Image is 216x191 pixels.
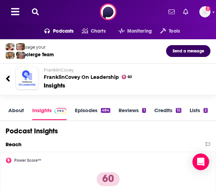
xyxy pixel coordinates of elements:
[53,26,74,36] span: Podcasts
[192,153,209,170] div: Open Intercom Messenger
[176,108,181,113] div: 15
[74,26,105,37] a: Charts
[127,26,152,36] span: Monitoring
[17,44,54,50] div: Message your
[6,141,21,148] h2: Reach
[44,82,65,89] div: Insights
[152,26,180,37] button: open menu
[44,67,200,80] h2: FranklinCovey On Leadership
[101,108,110,113] div: 484
[97,172,120,186] p: 60
[128,76,132,78] span: 60
[6,43,15,50] img: Sydney Profile
[154,107,181,120] a: Credits15
[180,6,191,18] a: Show notifications dropdown
[75,107,110,120] a: Episodes484
[54,108,67,114] img: Podchaser Pro
[16,52,25,59] img: Barbara Profile
[8,107,24,120] a: About
[44,67,74,73] span: FranklinCovey
[166,45,210,57] button: Send a message
[6,52,15,59] img: Jon Profile
[14,158,41,163] h2: Power Score™
[199,6,210,17] a: Logged in as megcassidy
[204,108,208,113] div: 2
[17,68,37,88] img: FranklinCovey On Leadership
[16,43,25,50] img: Jules Profile
[91,26,106,36] span: Charts
[17,52,54,58] div: Concierge Team
[100,3,116,20] img: Podchaser - Follow, Share and Rate Podcasts
[119,107,146,120] a: Reviews1
[190,107,208,120] a: Lists2
[166,6,178,18] a: Show notifications dropdown
[32,107,67,120] a: InsightsPodchaser Pro
[6,127,58,135] h1: Podcast Insights
[36,26,74,37] button: open menu
[110,26,152,37] button: open menu
[169,26,180,36] span: Tools
[206,6,210,11] svg: Add a profile image
[142,108,146,113] div: 1
[199,6,210,17] img: User Profile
